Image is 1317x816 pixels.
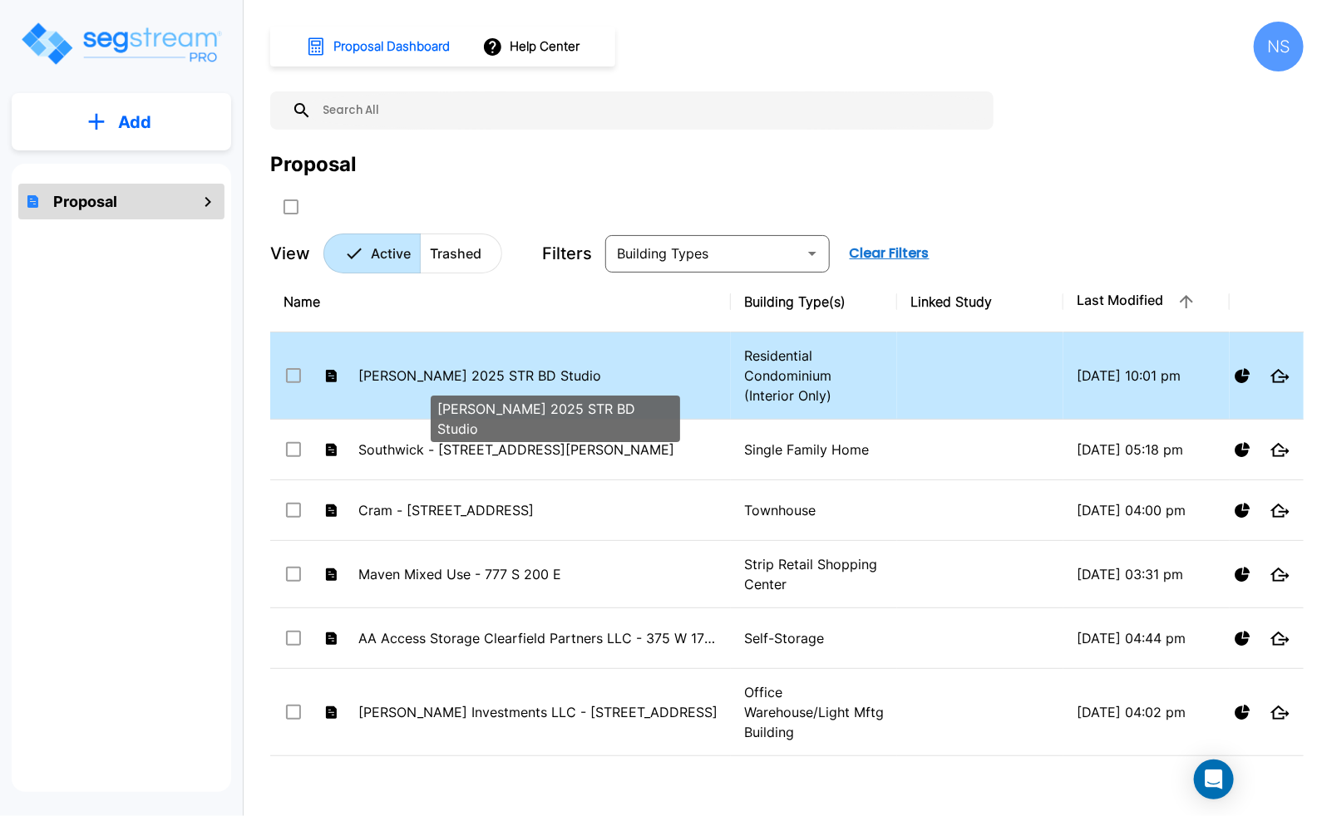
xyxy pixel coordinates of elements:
[1264,699,1296,726] button: Open New Tab
[744,554,884,594] p: Strip Retail Shopping Center
[1264,362,1296,390] button: Open New Tab
[371,243,411,263] p: Active
[1063,272,1230,332] th: Last Modified
[1264,497,1296,524] button: Open New Tab
[1264,436,1296,464] button: Open New Tab
[358,500,718,520] p: Cram - [STREET_ADDRESS]
[744,628,884,648] p: Self-Storage
[270,150,357,179] div: Proposal
[270,241,310,266] p: View
[1228,624,1257,653] button: Show Proposal Tiers
[731,272,897,332] th: Building Type(s)
[1264,773,1296,800] button: Open New Tab
[1228,560,1257,589] button: Show Proposal Tiers
[1077,776,1216,796] p: [DATE] 02:28 pm
[897,272,1063,332] th: Linked Study
[358,366,718,386] p: [PERSON_NAME] 2025 STR BD Studio
[1264,561,1296,588] button: Open New Tab
[323,233,421,273] button: Active
[744,682,884,742] p: Office Warehouse/Light Mftg Building
[1077,702,1216,722] p: [DATE] 04:02 pm
[1077,366,1216,386] p: [DATE] 10:01 pm
[1077,564,1216,584] p: [DATE] 03:31 pm
[430,243,481,263] p: Trashed
[801,242,824,265] button: Open
[744,500,884,520] p: Townhouse
[1077,500,1216,520] p: [DATE] 04:00 pm
[12,98,231,146] button: Add
[358,776,718,796] p: Brown - [STREET_ADDRESS]
[1194,759,1234,799] div: Open Intercom Messenger
[744,776,884,796] p: Single Family Home
[542,241,592,266] p: Filters
[744,440,884,460] p: Single Family Home
[299,29,459,64] button: Proposal Dashboard
[274,190,308,224] button: SelectAll
[358,564,718,584] p: Maven Mixed Use - 777 S 200 E
[1228,698,1257,727] button: Show Proposal Tiers
[323,233,502,273] div: Platform
[479,31,586,62] button: Help Center
[437,399,673,439] p: [PERSON_NAME] 2025 STR BD Studio
[1228,496,1257,525] button: Show Proposal Tiers
[1077,628,1216,648] p: [DATE] 04:44 pm
[420,233,502,273] button: Trashed
[358,628,718,648] p: AA Access Storage Clearfield Partners LLC - 375 W 1700 S
[358,440,718,460] p: Southwick - [STREET_ADDRESS][PERSON_NAME]
[312,91,985,130] input: Search All
[1077,440,1216,460] p: [DATE] 05:18 pm
[284,292,718,312] div: Name
[53,190,117,213] h1: Proposal
[118,110,151,135] p: Add
[1264,625,1296,652] button: Open New Tab
[1228,361,1257,391] button: Show Proposal Tiers
[843,237,936,270] button: Clear Filters
[19,20,223,67] img: Logo
[333,37,450,57] h1: Proposal Dashboard
[1228,772,1257,801] button: Show Proposal Tiers
[744,346,884,406] p: Residential Condominium (Interior Only)
[1228,435,1257,465] button: Show Proposal Tiers
[358,702,718,722] p: [PERSON_NAME] Investments LLC - [STREET_ADDRESS]
[1254,22,1304,71] div: NS
[610,242,797,265] input: Building Types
